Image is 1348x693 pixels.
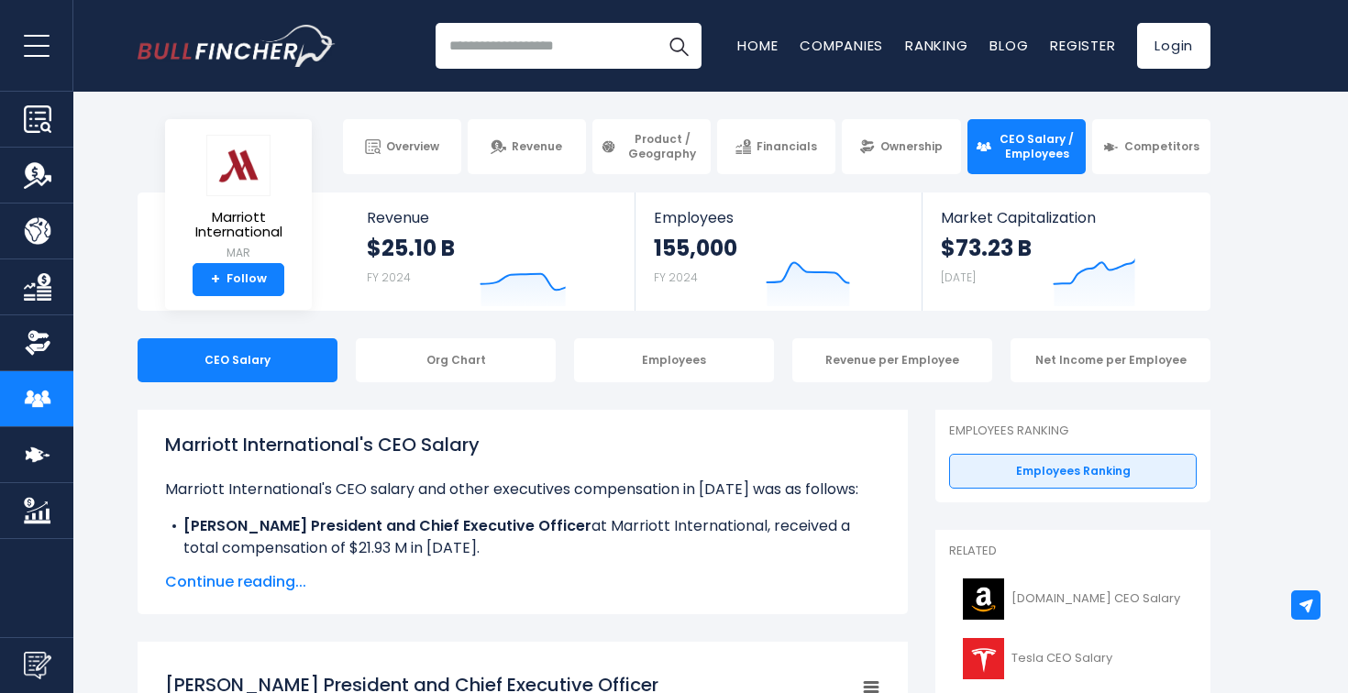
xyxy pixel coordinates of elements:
div: CEO Salary [138,338,337,382]
a: Revenue [468,119,586,174]
a: Tesla CEO Salary [949,633,1197,684]
small: [DATE] [941,269,976,285]
a: [DOMAIN_NAME] CEO Salary [949,574,1197,624]
img: AMZN logo [960,578,1006,620]
a: Employees Ranking [949,454,1197,489]
span: Tesla CEO Salary [1011,651,1112,666]
a: Revenue $25.10 B FY 2024 [348,192,635,311]
a: Ranking [905,36,967,55]
p: Employees Ranking [949,423,1197,439]
span: Employees [654,209,902,226]
h1: Marriott International's CEO Salary [165,431,880,458]
p: Marriott International's CEO salary and other executives compensation in [DATE] was as follows: [165,478,880,500]
a: Ownership [842,119,960,174]
img: TSLA logo [960,638,1006,679]
img: Ownership [24,329,51,357]
strong: + [211,271,220,288]
strong: $73.23 B [941,234,1032,262]
a: Login [1137,23,1210,69]
span: Continue reading... [165,571,880,593]
div: Org Chart [356,338,556,382]
span: Revenue [367,209,617,226]
a: Companies [800,36,883,55]
a: +Follow [193,263,284,296]
p: Related [949,544,1197,559]
small: FY 2024 [367,269,411,285]
span: CEO Salary / Employees [997,132,1077,160]
a: Go to homepage [138,25,335,67]
span: Marriott International [180,210,297,240]
div: Net Income per Employee [1011,338,1210,382]
a: Financials [717,119,835,174]
span: Competitors [1124,139,1199,154]
span: Financials [757,139,817,154]
a: Product / Geography [592,119,711,174]
small: FY 2024 [654,269,698,285]
div: Revenue per Employee [792,338,992,382]
button: Search [656,23,702,69]
span: Market Capitalization [941,209,1190,226]
span: Revenue [512,139,562,154]
span: Overview [386,139,439,154]
a: Overview [343,119,461,174]
a: Competitors [1092,119,1210,174]
a: Home [737,36,778,55]
strong: $25.10 B [367,234,455,262]
a: Market Capitalization $73.23 B [DATE] [923,192,1209,311]
small: MAR [180,245,297,261]
a: Register [1050,36,1115,55]
span: Ownership [880,139,943,154]
a: Marriott International MAR [179,134,298,263]
li: at Marriott International, received a total compensation of $21.93 M in [DATE]. [165,515,880,559]
a: Employees 155,000 FY 2024 [635,192,921,311]
a: CEO Salary / Employees [967,119,1086,174]
b: [PERSON_NAME] President and Chief Executive Officer [183,515,591,536]
div: Employees [574,338,774,382]
img: Bullfincher logo [138,25,336,67]
span: Product / Geography [622,132,702,160]
a: Blog [989,36,1028,55]
span: [DOMAIN_NAME] CEO Salary [1011,591,1180,607]
strong: 155,000 [654,234,737,262]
